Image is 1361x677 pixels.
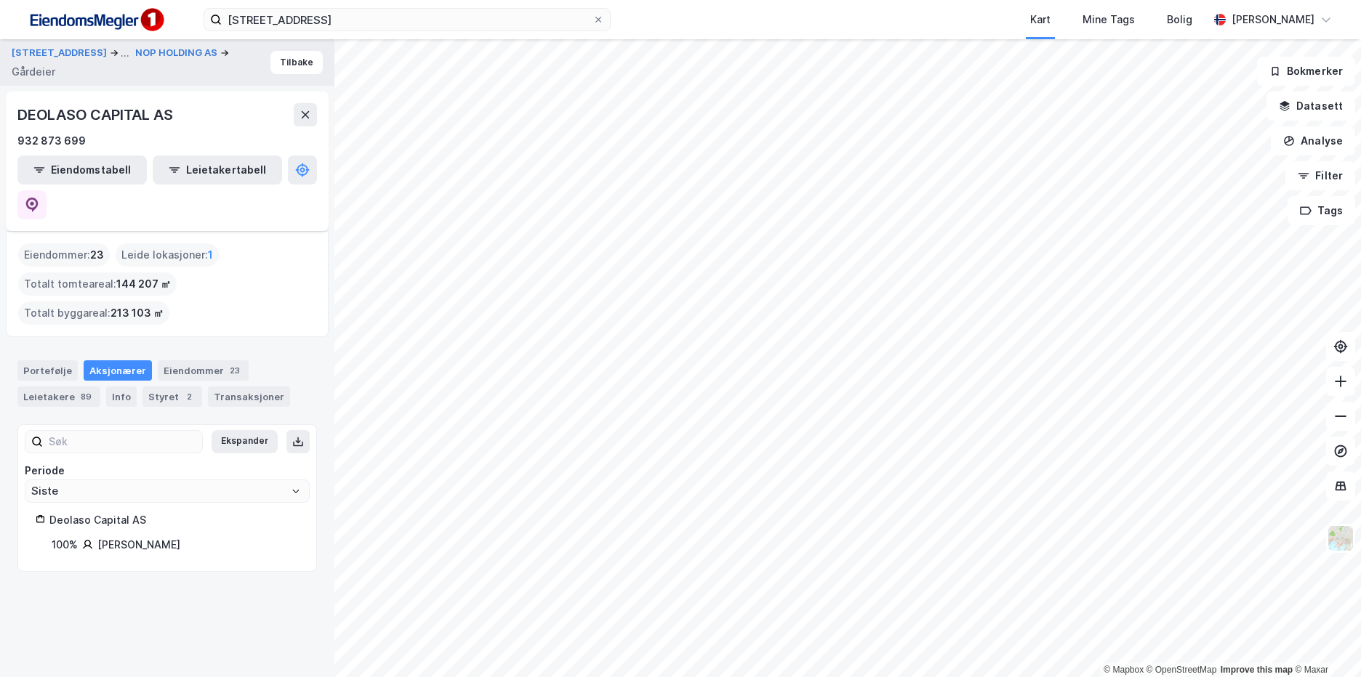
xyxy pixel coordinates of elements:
button: Eiendomstabell [17,155,147,185]
div: 2 [182,389,196,404]
input: Søk på adresse, matrikkel, gårdeiere, leietakere eller personer [222,9,593,31]
div: Aksjonærer [84,360,152,381]
div: Leietakere [17,386,100,407]
div: Styret [142,386,202,407]
div: ... [121,44,129,62]
div: Mine Tags [1083,11,1135,28]
div: DEOLASO CAPITAL AS [17,103,175,126]
button: Filter [1285,161,1355,190]
div: 932 873 699 [17,132,86,150]
a: Mapbox [1104,665,1144,675]
button: Leietakertabell [153,155,282,185]
div: Portefølje [17,360,78,381]
div: Leide lokasjoner : [116,243,219,267]
div: Kart [1030,11,1051,28]
div: [PERSON_NAME] [97,536,180,554]
span: 144 207 ㎡ [116,275,171,293]
div: Totalt byggareal : [18,301,169,325]
button: Analyse [1271,126,1355,155]
div: Bolig [1167,11,1192,28]
a: OpenStreetMap [1147,665,1217,675]
div: Kontrollprogram for chat [1288,607,1361,677]
span: 213 103 ㎡ [111,304,164,322]
span: 1 [208,246,213,264]
div: [PERSON_NAME] [1232,11,1314,28]
div: 23 [227,363,243,378]
input: Søk [43,431,202,453]
button: Open [290,485,302,497]
div: Info [106,386,137,407]
div: 100% [52,536,78,554]
button: Tilbake [270,51,323,74]
div: Totalt tomteareal : [18,272,177,296]
img: F4PB6Px+NJ5v8B7XTbfpPpyloAAAAASUVORK5CYII= [23,4,169,36]
iframe: Chat Widget [1288,607,1361,677]
button: NOP HOLDING AS [135,46,220,60]
img: Z [1327,524,1354,552]
div: Eiendommer : [18,243,110,267]
div: Deolaso Capital AS [49,511,299,529]
button: Bokmerker [1257,57,1355,86]
div: Gårdeier [12,63,55,81]
button: [STREET_ADDRESS] [12,44,110,62]
input: ClearOpen [25,480,309,502]
div: 89 [78,389,95,404]
button: Datasett [1266,92,1355,121]
button: Tags [1288,196,1355,225]
div: Eiendommer [158,360,249,381]
div: Periode [25,462,310,479]
button: Ekspander [212,430,278,453]
a: Improve this map [1221,665,1293,675]
div: Transaksjoner [208,386,290,407]
span: 23 [90,246,104,264]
